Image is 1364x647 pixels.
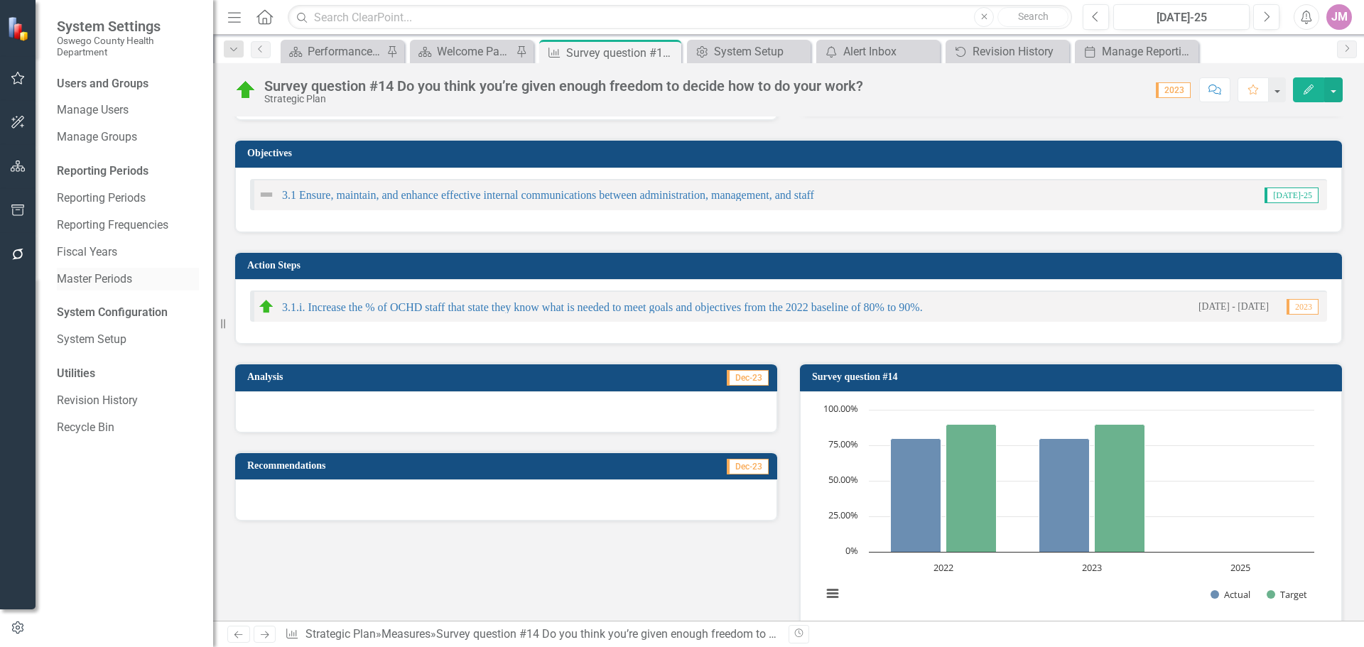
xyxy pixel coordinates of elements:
[1267,588,1308,601] button: Show Target
[1118,9,1245,26] div: [DATE]-25
[1198,300,1269,313] small: [DATE] - [DATE]
[1265,187,1319,203] span: [DATE]-25
[284,43,383,60] a: Performance Improvement Plans
[247,460,584,471] h3: Recommendations
[566,44,678,62] div: Survey question #14 Do you think you’re given enough freedom to decide how to do your work?
[308,43,383,60] div: Performance Improvement Plans
[57,332,199,348] a: System Setup
[823,584,843,604] button: View chart menu, Chart
[815,403,1321,616] svg: Interactive chart
[949,43,1066,60] a: Revision History
[57,217,199,234] a: Reporting Frequencies
[1211,588,1250,601] button: Show Actual
[727,459,769,474] span: Dec-23
[264,94,863,104] div: Strategic Plan
[812,371,1335,382] h3: Survey question #14
[57,102,199,119] a: Manage Users
[1326,4,1352,30] button: JM
[727,370,769,386] span: Dec-23
[57,129,199,146] a: Manage Groups
[820,43,936,60] a: Alert Inbox
[57,190,199,207] a: Reporting Periods
[891,438,941,552] path: 2022, 80. Actual.
[1039,438,1090,552] path: 2023, 80. Actual.
[258,186,275,203] img: Not Defined
[828,509,858,521] text: 25.00%
[1078,43,1195,60] a: Manage Reporting Periods
[247,260,1335,271] h3: Action Steps
[285,626,778,643] div: » »
[1156,82,1191,98] span: 2023
[288,5,1072,30] input: Search ClearPoint...
[946,424,997,552] path: 2022, 90. Target.
[1113,4,1250,30] button: [DATE]-25
[57,366,199,382] div: Utilities
[264,78,863,94] div: Survey question #14 Do you think you’re given enough freedom to decide how to do your work?
[997,7,1068,27] button: Search
[57,271,199,288] a: Master Periods
[57,420,199,436] a: Recycle Bin
[413,43,512,60] a: Welcome Page
[247,148,1335,158] h3: Objectives
[973,43,1066,60] div: Revision History
[891,410,1241,553] g: Actual, bar series 1 of 2 with 3 bars.
[7,16,32,40] img: ClearPoint Strategy
[258,298,275,315] img: On Target
[436,627,911,641] div: Survey question #14 Do you think you’re given enough freedom to decide how to do your work?
[57,35,199,58] small: Oswego County Health Department
[57,244,199,261] a: Fiscal Years
[815,403,1327,616] div: Chart. Highcharts interactive chart.
[828,473,858,486] text: 50.00%
[437,43,512,60] div: Welcome Page
[57,393,199,409] a: Revision History
[828,437,858,450] text: 75.00%
[1230,561,1250,574] text: 2025
[1287,299,1319,315] span: 2023
[247,371,485,382] h3: Analysis
[1082,561,1102,574] text: 2023
[843,43,936,60] div: Alert Inbox
[1102,43,1195,60] div: Manage Reporting Periods
[57,18,199,35] span: System Settings
[1095,424,1145,552] path: 2023, 90. Target.
[57,76,199,92] div: Users and Groups
[691,43,807,60] a: System Setup
[381,627,431,641] a: Measures
[305,627,376,641] a: Strategic Plan
[234,79,257,102] img: On Target
[845,544,858,557] text: 0%
[57,305,199,321] div: System Configuration
[1018,11,1049,22] span: Search
[57,163,199,180] div: Reporting Periods
[714,43,807,60] div: System Setup
[933,561,953,574] text: 2022
[282,189,814,201] a: 3.1 Ensure, maintain, and enhance effective internal communications between administration, manag...
[823,402,858,415] text: 100.00%
[282,301,923,313] a: 3.1.i. Increase the % of OCHD staff that state they know what is needed to meet goals and objecti...
[946,410,1241,553] g: Target, bar series 2 of 2 with 3 bars.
